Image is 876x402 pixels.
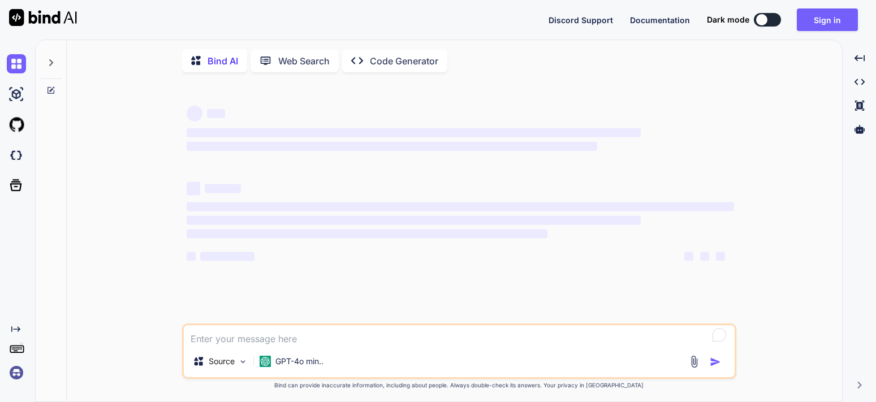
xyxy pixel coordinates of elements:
[182,381,736,390] p: Bind can provide inaccurate information, including about people. Always double-check its answers....
[716,252,725,261] span: ‌
[549,14,613,26] button: Discord Support
[630,15,690,25] span: Documentation
[7,146,26,165] img: darkCloudIdeIcon
[707,14,749,25] span: Dark mode
[187,106,202,121] span: ‌
[549,15,613,25] span: Discord Support
[7,54,26,73] img: chat
[700,252,709,261] span: ‌
[187,182,200,195] span: ‌
[630,14,690,26] button: Documentation
[278,54,330,68] p: Web Search
[187,202,734,211] span: ‌
[238,357,248,366] img: Pick Models
[187,142,597,151] span: ‌
[200,252,254,261] span: ‌
[797,8,858,31] button: Sign in
[7,363,26,382] img: signin
[275,356,323,367] p: GPT-4o min..
[207,109,225,118] span: ‌
[184,325,735,346] textarea: To enrich screen reader interactions, please activate Accessibility in Grammarly extension settings
[209,356,235,367] p: Source
[710,356,721,368] img: icon
[7,85,26,104] img: ai-studio
[688,355,701,368] img: attachment
[684,252,693,261] span: ‌
[187,216,641,225] span: ‌
[208,54,238,68] p: Bind AI
[187,128,641,137] span: ‌
[205,184,241,193] span: ‌
[260,356,271,367] img: GPT-4o mini
[187,229,548,238] span: ‌
[370,54,438,68] p: Code Generator
[187,252,196,261] span: ‌
[9,9,77,26] img: Bind AI
[7,115,26,134] img: githubLight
